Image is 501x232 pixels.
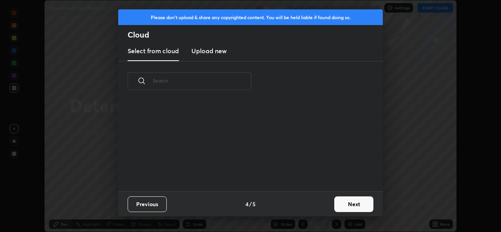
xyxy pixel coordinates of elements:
button: Previous [128,196,167,212]
input: Search [153,64,251,97]
h4: / [249,200,252,208]
h4: 5 [252,200,256,208]
div: grid [118,99,373,191]
h4: 4 [245,200,249,208]
button: Next [334,196,373,212]
h3: Select from cloud [128,46,179,56]
h2: Cloud [128,30,383,40]
div: Please don't upload & share any copyrighted content. You will be held liable if found doing so. [118,9,383,25]
h3: Upload new [191,46,227,56]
